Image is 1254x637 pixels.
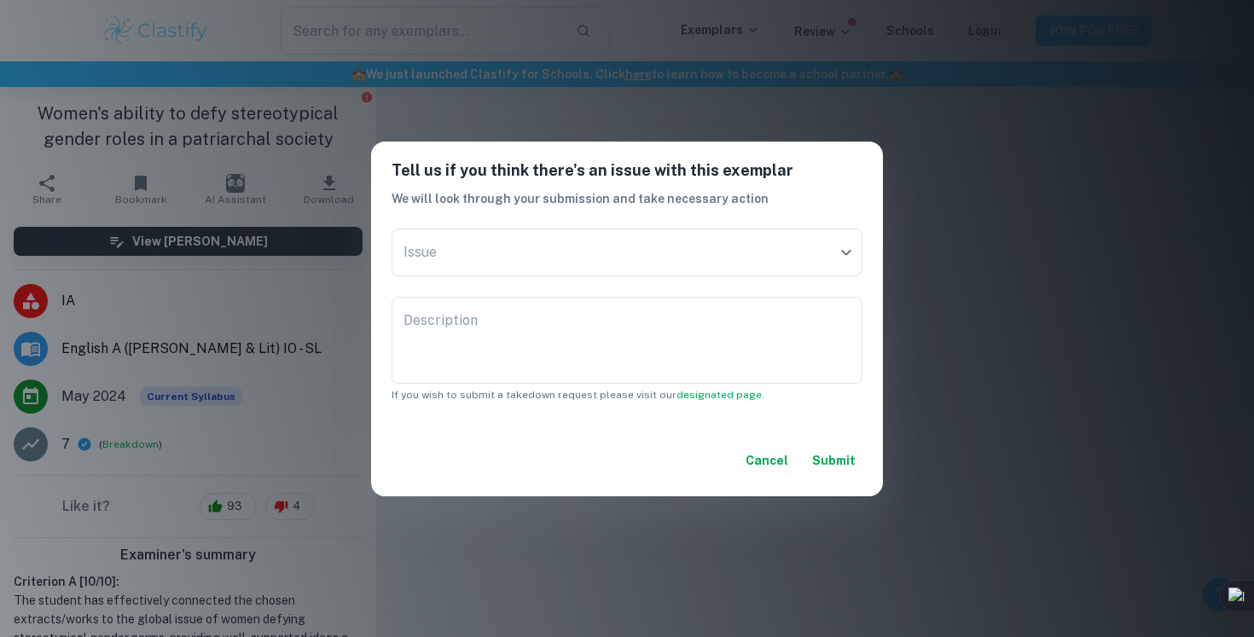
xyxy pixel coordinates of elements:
[392,389,764,401] span: If you wish to submit a takedown request please visit our .
[392,159,862,182] h6: Tell us if you think there's an issue with this exemplar
[739,445,795,476] button: Cancel
[392,189,862,208] h6: We will look through your submission and take necessary action
[805,445,862,476] button: Submit
[676,389,762,401] a: designated page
